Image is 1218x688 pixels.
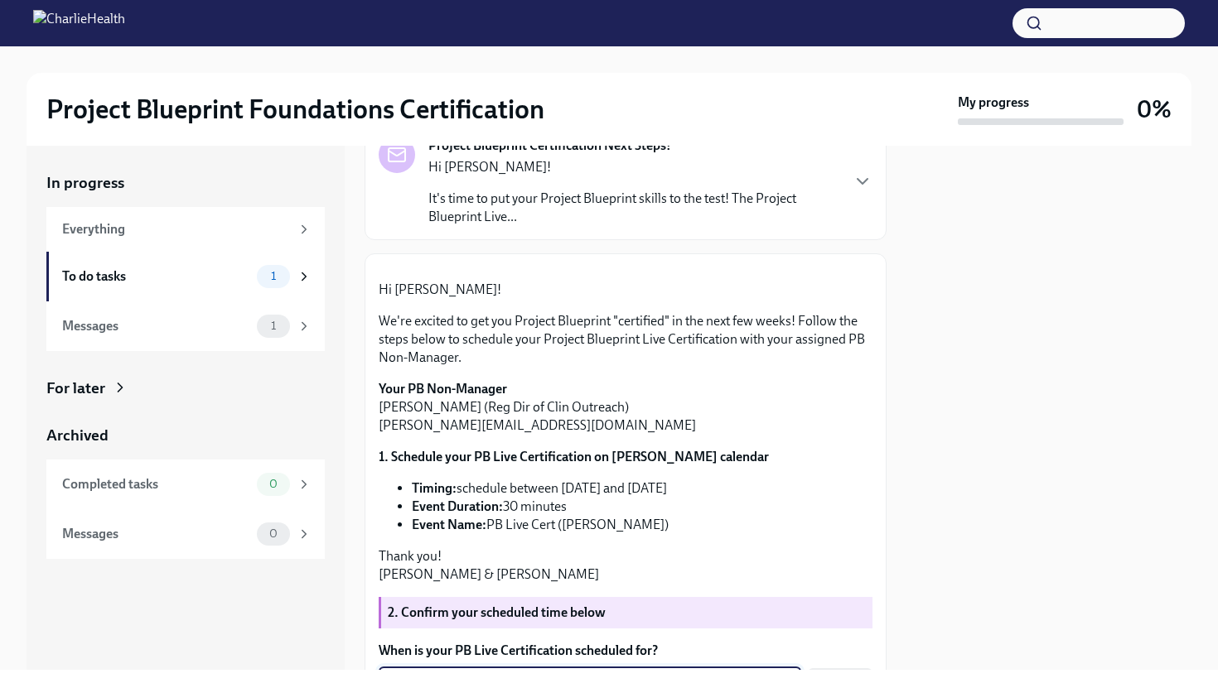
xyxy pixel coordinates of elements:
p: We're excited to get you Project Blueprint "certified" in the next few weeks! Follow the steps be... [379,312,872,367]
a: Completed tasks0 [46,459,325,509]
div: Everything [62,220,290,238]
strong: 1. Schedule your PB Live Certification on [PERSON_NAME] calendar [379,449,769,464]
span: 1 [261,270,286,282]
p: Hi [PERSON_NAME]! [428,158,839,176]
div: For later [46,378,105,399]
div: Messages [62,317,250,335]
li: 30 minutes [412,498,872,516]
img: CharlieHealth [33,10,125,36]
a: To do tasks1 [46,252,325,301]
p: Hi [PERSON_NAME]! [379,281,872,299]
strong: Event Name: [412,517,486,532]
div: Messages [62,525,250,543]
strong: Your PB Non-Manager [379,381,507,397]
a: Everything [46,207,325,252]
a: In progress [46,172,325,194]
p: Thank you! [PERSON_NAME] & [PERSON_NAME] [379,547,872,584]
strong: Project Blueprint Certification Next Steps! [428,137,671,155]
div: Completed tasks [62,475,250,493]
strong: My progress [958,94,1029,112]
p: It's time to put your Project Blueprint skills to the test! The Project Blueprint Live... [428,190,839,226]
h3: 0% [1137,94,1172,124]
a: Messages1 [46,301,325,351]
span: 0 [259,478,288,490]
a: For later [46,378,325,399]
strong: Timing: [412,480,457,496]
strong: 2. Confirm your scheduled time below [388,604,606,620]
span: 1 [261,320,286,332]
li: PB Live Cert ([PERSON_NAME]) [412,516,872,534]
p: [PERSON_NAME] (Reg Dir of Clin Outreach) [PERSON_NAME][EMAIL_ADDRESS][DOMAIN_NAME] [379,380,872,435]
a: Archived [46,425,325,446]
li: schedule between [DATE] and [DATE] [412,479,872,498]
a: Messages0 [46,509,325,559]
div: To do tasks [62,267,250,286]
span: 0 [259,527,288,540]
h2: Project Blueprint Foundations Certification [46,93,544,126]
label: When is your PB Live Certification scheduled for? [379,642,872,660]
strong: Event Duration: [412,498,503,514]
